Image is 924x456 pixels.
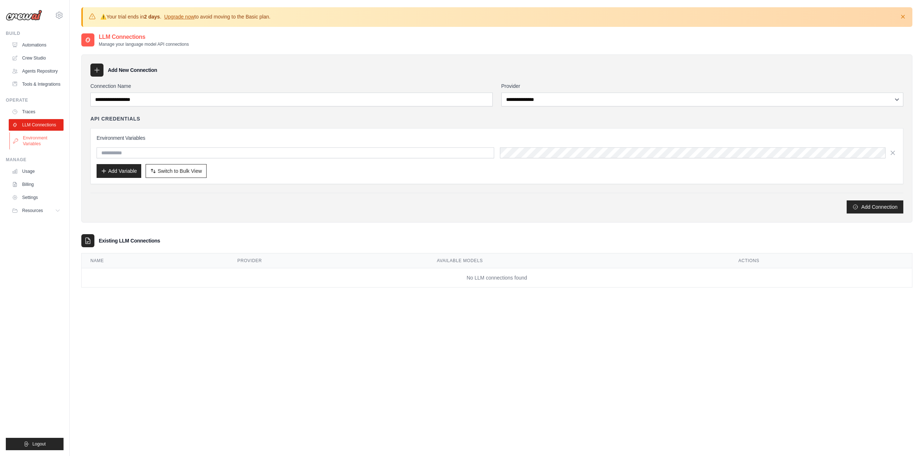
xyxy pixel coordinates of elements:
[9,192,64,203] a: Settings
[82,268,912,288] td: No LLM connections found
[6,30,64,36] div: Build
[9,166,64,177] a: Usage
[9,205,64,216] button: Resources
[6,157,64,163] div: Manage
[90,115,140,122] h4: API Credentials
[6,438,64,450] button: Logout
[108,66,157,74] h3: Add New Connection
[146,164,207,178] button: Switch to Bulk View
[9,119,64,131] a: LLM Connections
[22,208,43,213] span: Resources
[9,39,64,51] a: Automations
[164,14,194,20] a: Upgrade now
[97,134,897,142] h3: Environment Variables
[9,106,64,118] a: Traces
[158,167,202,175] span: Switch to Bulk View
[428,253,730,268] th: Available Models
[847,200,903,213] button: Add Connection
[100,13,270,20] p: Your trial ends in . to avoid moving to the Basic plan.
[9,65,64,77] a: Agents Repository
[90,82,493,90] label: Connection Name
[32,441,46,447] span: Logout
[99,33,189,41] h2: LLM Connections
[99,237,160,244] h3: Existing LLM Connections
[501,82,904,90] label: Provider
[229,253,428,268] th: Provider
[9,78,64,90] a: Tools & Integrations
[99,41,189,47] p: Manage your language model API connections
[9,179,64,190] a: Billing
[9,132,64,150] a: Environment Variables
[97,164,141,178] button: Add Variable
[144,14,160,20] strong: 2 days
[9,52,64,64] a: Crew Studio
[6,97,64,103] div: Operate
[730,253,912,268] th: Actions
[6,10,42,21] img: Logo
[100,14,106,20] strong: ⚠️
[82,253,229,268] th: Name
